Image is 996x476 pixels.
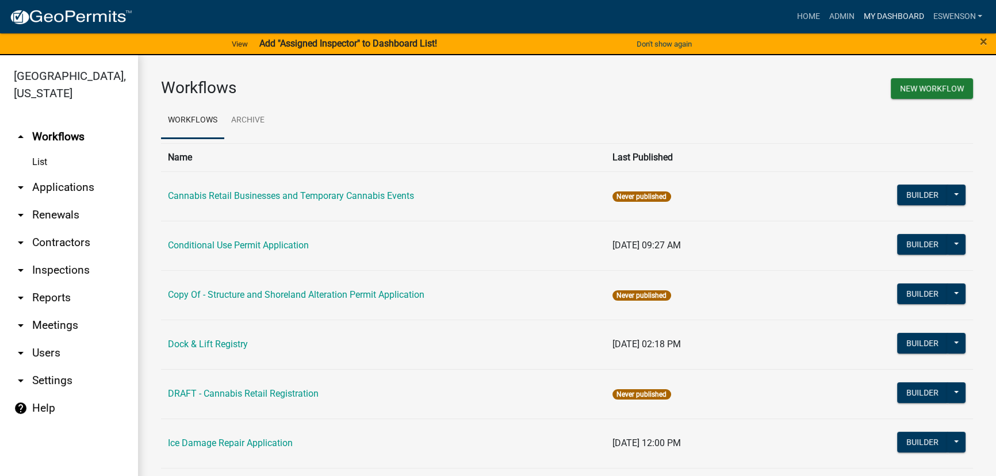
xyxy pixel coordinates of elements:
i: arrow_drop_down [14,208,28,222]
i: help [14,401,28,415]
a: Ice Damage Repair Application [168,437,293,448]
strong: Add "Assigned Inspector" to Dashboard List! [259,38,437,49]
i: arrow_drop_down [14,318,28,332]
h3: Workflows [161,78,558,98]
i: arrow_drop_up [14,130,28,144]
span: × [980,33,987,49]
a: Dock & Lift Registry [168,339,248,350]
a: Admin [824,6,859,28]
button: Builder [897,283,948,304]
i: arrow_drop_down [14,291,28,305]
i: arrow_drop_down [14,346,28,360]
button: Don't show again [632,34,696,53]
button: Builder [897,185,948,205]
th: Last Published [606,143,841,171]
button: New Workflow [891,78,973,99]
i: arrow_drop_down [14,181,28,194]
button: Builder [897,333,948,354]
button: Builder [897,432,948,452]
a: Copy Of - Structure and Shoreland Alteration Permit Application [168,289,424,300]
span: [DATE] 12:00 PM [612,437,681,448]
a: Cannabis Retail Businesses and Temporary Cannabis Events [168,190,414,201]
button: Builder [897,234,948,255]
th: Name [161,143,606,171]
a: Conditional Use Permit Application [168,240,309,251]
button: Builder [897,382,948,403]
span: Never published [612,191,671,202]
i: arrow_drop_down [14,374,28,387]
a: DRAFT - Cannabis Retail Registration [168,388,319,399]
i: arrow_drop_down [14,236,28,249]
span: Never published [612,290,671,301]
span: Never published [612,389,671,400]
span: [DATE] 02:18 PM [612,339,681,350]
a: eswenson [928,6,987,28]
a: My Dashboard [859,6,928,28]
a: View [227,34,252,53]
a: Home [792,6,824,28]
i: arrow_drop_down [14,263,28,277]
span: [DATE] 09:27 AM [612,240,681,251]
button: Close [980,34,987,48]
a: Workflows [161,102,224,139]
a: Archive [224,102,271,139]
